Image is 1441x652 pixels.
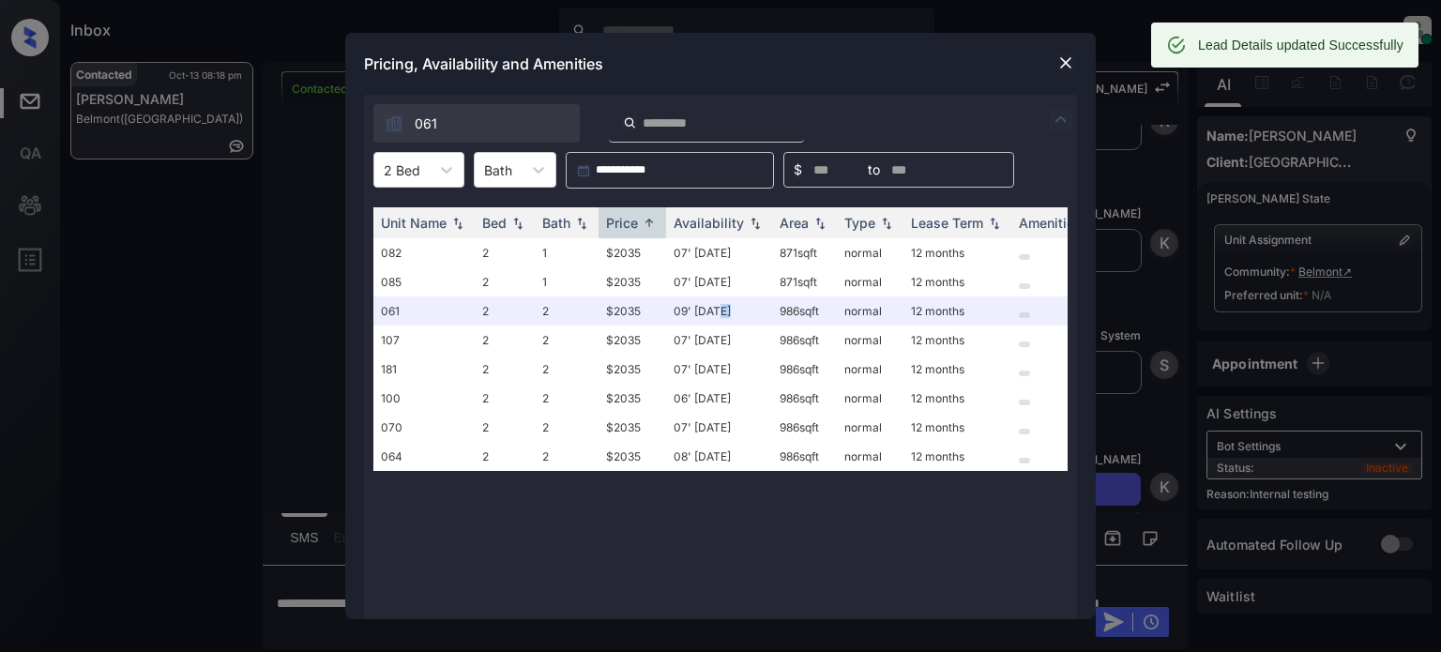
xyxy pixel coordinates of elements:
img: sorting [572,217,591,230]
div: Bath [542,215,570,231]
td: 085 [373,267,475,296]
td: 07' [DATE] [666,413,772,442]
td: 12 months [903,238,1011,267]
div: Type [844,215,875,231]
td: 2 [475,442,535,471]
td: 082 [373,238,475,267]
td: 061 [373,296,475,326]
td: normal [837,296,903,326]
td: $2035 [599,355,666,384]
td: 986 sqft [772,296,837,326]
td: 986 sqft [772,384,837,413]
td: 1 [535,238,599,267]
td: 07' [DATE] [666,238,772,267]
td: normal [837,413,903,442]
td: 12 months [903,296,1011,326]
td: $2035 [599,238,666,267]
td: normal [837,238,903,267]
td: 07' [DATE] [666,267,772,296]
td: 2 [475,296,535,326]
td: $2035 [599,442,666,471]
td: normal [837,267,903,296]
div: Amenities [1019,215,1082,231]
td: 07' [DATE] [666,326,772,355]
td: 09' [DATE] [666,296,772,326]
img: sorting [985,217,1004,230]
span: 061 [415,114,437,134]
img: icon-zuma [1050,108,1072,130]
td: 107 [373,326,475,355]
td: 12 months [903,384,1011,413]
div: Availability [674,215,744,231]
td: 2 [535,326,599,355]
td: 2 [475,355,535,384]
img: sorting [877,217,896,230]
td: 986 sqft [772,413,837,442]
td: 2 [535,384,599,413]
td: 871 sqft [772,267,837,296]
div: Unit Name [381,215,447,231]
div: Pricing, Availability and Amenities [345,33,1096,95]
td: 871 sqft [772,238,837,267]
td: 2 [535,355,599,384]
td: 12 months [903,267,1011,296]
td: $2035 [599,384,666,413]
img: sorting [640,216,659,230]
td: 2 [475,384,535,413]
td: 986 sqft [772,355,837,384]
td: $2035 [599,326,666,355]
td: 08' [DATE] [666,442,772,471]
span: to [868,159,880,180]
td: 181 [373,355,475,384]
div: Lead Details updated Successfully [1198,28,1403,62]
td: 986 sqft [772,326,837,355]
td: normal [837,355,903,384]
td: 986 sqft [772,442,837,471]
img: close [1056,53,1075,72]
span: $ [794,159,802,180]
td: 064 [373,442,475,471]
td: 12 months [903,442,1011,471]
div: Lease Term [911,215,983,231]
td: 07' [DATE] [666,355,772,384]
img: icon-zuma [623,114,637,131]
img: sorting [508,217,527,230]
td: 1 [535,267,599,296]
td: 2 [535,442,599,471]
div: Area [780,215,809,231]
div: Price [606,215,638,231]
td: normal [837,384,903,413]
td: 2 [475,413,535,442]
td: 12 months [903,326,1011,355]
td: 070 [373,413,475,442]
td: $2035 [599,267,666,296]
td: 2 [535,296,599,326]
img: sorting [811,217,829,230]
td: normal [837,442,903,471]
div: Bed [482,215,507,231]
td: $2035 [599,413,666,442]
td: 100 [373,384,475,413]
td: 12 months [903,413,1011,442]
td: 2 [535,413,599,442]
td: 12 months [903,355,1011,384]
td: $2035 [599,296,666,326]
td: normal [837,326,903,355]
img: sorting [746,217,765,230]
img: icon-zuma [385,114,403,133]
td: 2 [475,267,535,296]
td: 2 [475,326,535,355]
td: 06' [DATE] [666,384,772,413]
td: 2 [475,238,535,267]
img: sorting [448,217,467,230]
